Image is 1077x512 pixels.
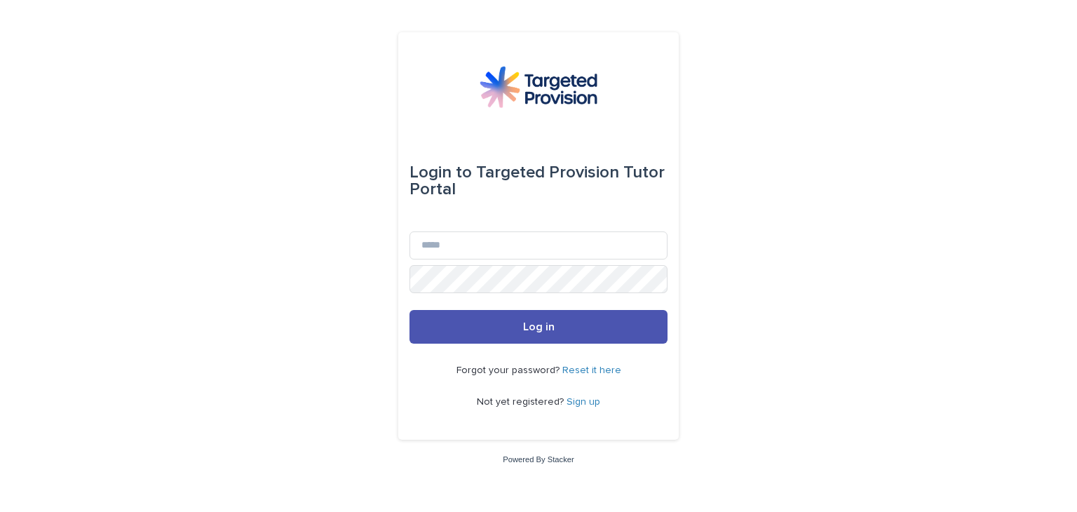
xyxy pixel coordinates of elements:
span: Login to [409,164,472,181]
span: Log in [523,321,555,332]
div: Targeted Provision Tutor Portal [409,153,668,209]
span: Forgot your password? [456,365,562,375]
span: Not yet registered? [477,397,567,407]
button: Log in [409,310,668,344]
a: Sign up [567,397,600,407]
a: Powered By Stacker [503,455,574,464]
img: M5nRWzHhSzIhMunXDL62 [480,66,597,108]
a: Reset it here [562,365,621,375]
